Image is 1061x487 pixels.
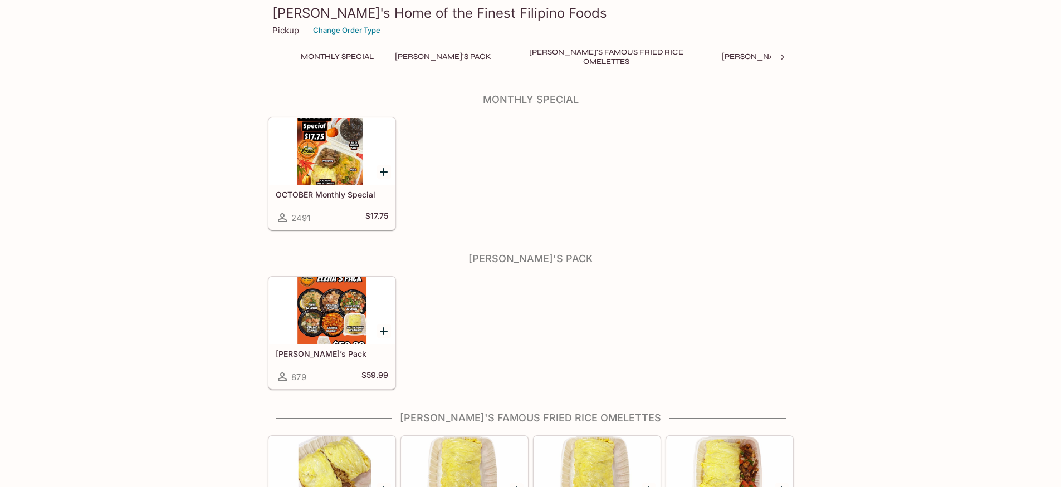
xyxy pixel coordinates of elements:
h5: $17.75 [365,211,388,224]
span: 2491 [291,213,311,223]
h5: $59.99 [361,370,388,383]
p: Pickup [272,25,299,36]
h5: [PERSON_NAME]’s Pack [276,349,388,358]
a: [PERSON_NAME]’s Pack879$59.99 [268,277,395,389]
span: 879 [291,372,306,382]
button: Add OCTOBER Monthly Special [377,165,391,179]
a: OCTOBER Monthly Special2491$17.75 [268,117,395,230]
button: [PERSON_NAME]'s Mixed Plates [716,49,858,65]
h4: [PERSON_NAME]'s Famous Fried Rice Omelettes [268,412,794,424]
button: Monthly Special [295,49,380,65]
div: Elena’s Pack [269,277,395,344]
button: Add Elena’s Pack [377,324,391,338]
button: [PERSON_NAME]'s Pack [389,49,497,65]
h5: OCTOBER Monthly Special [276,190,388,199]
h4: [PERSON_NAME]'s Pack [268,253,794,265]
h3: [PERSON_NAME]'s Home of the Finest Filipino Foods [272,4,789,22]
div: OCTOBER Monthly Special [269,118,395,185]
button: [PERSON_NAME]'s Famous Fried Rice Omelettes [506,49,707,65]
button: Change Order Type [308,22,385,39]
h4: Monthly Special [268,94,794,106]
